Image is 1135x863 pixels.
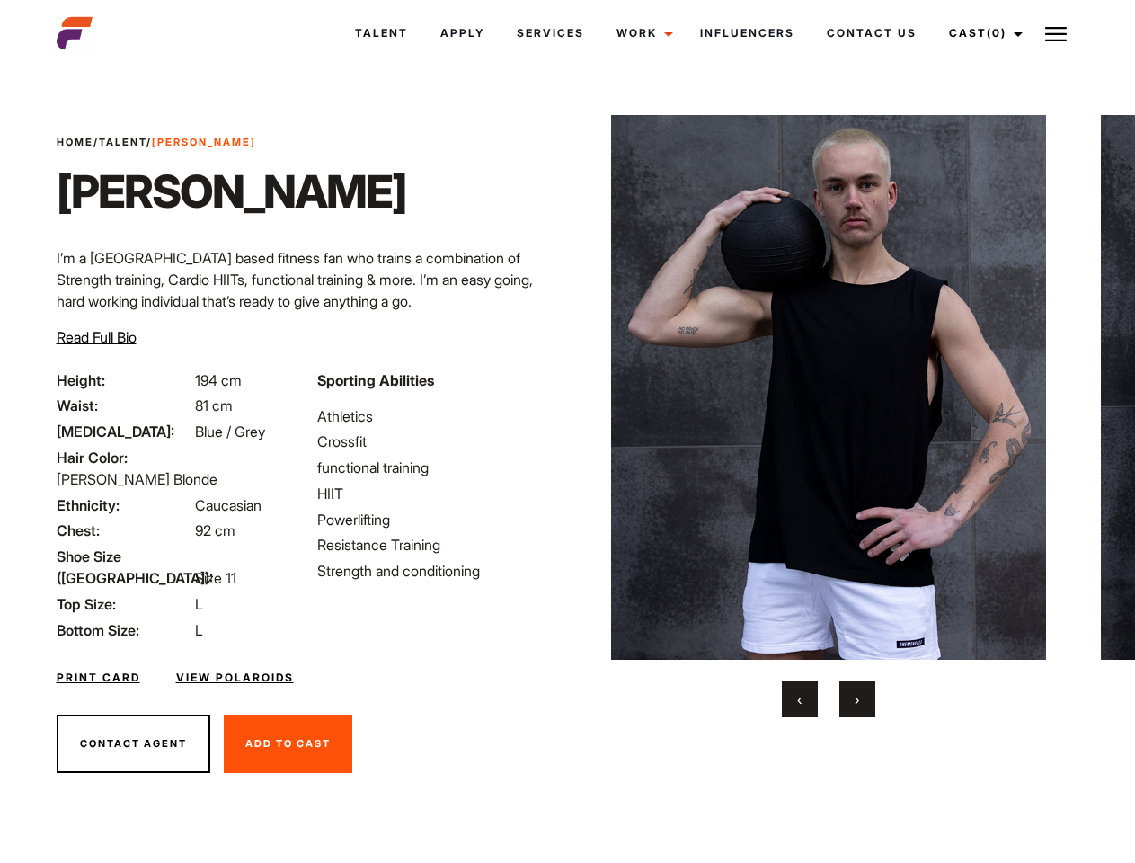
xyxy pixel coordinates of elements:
span: Shoe Size ([GEOGRAPHIC_DATA]): [57,546,191,589]
a: Talent [339,9,424,58]
p: I’m a [GEOGRAPHIC_DATA] based fitness fan who trains a combination of Strength training, Cardio H... [57,247,557,312]
li: HIIT [317,483,556,504]
span: Blue / Grey [195,423,265,440]
img: Burger icon [1045,23,1067,45]
span: Top Size: [57,593,191,615]
a: Work [600,9,684,58]
span: Ethnicity: [57,494,191,516]
button: Contact Agent [57,715,210,774]
span: 81 cm [195,396,233,414]
span: Size 11 [195,569,236,587]
span: 92 cm [195,521,235,539]
a: Contact Us [811,9,933,58]
span: L [195,595,203,613]
button: Add To Cast [224,715,352,774]
h1: [PERSON_NAME] [57,165,406,218]
span: Waist: [57,395,191,416]
li: Athletics [317,405,556,427]
span: Bottom Size: [57,619,191,641]
li: Resistance Training [317,534,556,556]
a: Services [501,9,600,58]
a: Print Card [57,670,140,686]
span: Next [855,690,859,708]
span: (0) [987,26,1006,40]
strong: Sporting Abilities [317,371,434,389]
span: 194 cm [195,371,242,389]
img: cropped-aefm-brand-fav-22-square.png [57,15,93,51]
a: Influencers [684,9,811,58]
a: Apply [424,9,501,58]
span: L [195,621,203,639]
li: Powerlifting [317,509,556,530]
a: Cast(0) [933,9,1033,58]
li: Crossfit [317,431,556,452]
span: Previous [797,690,802,708]
a: View Polaroids [176,670,294,686]
li: Strength and conditioning [317,560,556,582]
span: Read Full Bio [57,328,137,346]
button: Read Full Bio [57,326,137,348]
a: Home [57,136,93,148]
span: [MEDICAL_DATA]: [57,421,191,442]
span: Add To Cast [245,737,331,750]
a: Talent [99,136,146,148]
span: [PERSON_NAME] Blonde [57,470,217,488]
li: functional training [317,457,556,478]
span: / / [57,135,256,150]
span: Hair Color: [57,447,191,468]
span: Chest: [57,520,191,541]
strong: [PERSON_NAME] [152,136,256,148]
span: Caucasian [195,496,262,514]
span: Height: [57,369,191,391]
